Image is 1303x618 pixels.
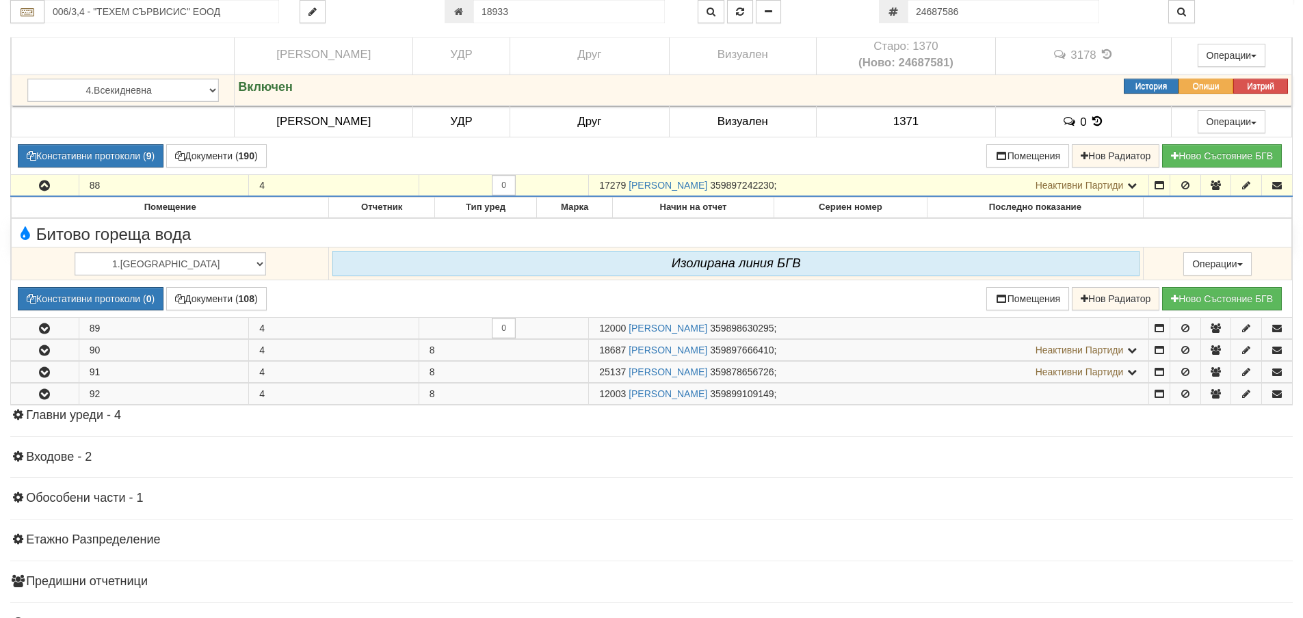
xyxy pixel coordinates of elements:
span: 359897242230 [710,180,774,191]
b: (Ново: 24687581) [858,56,953,69]
span: 359898630295 [710,323,774,334]
td: ; [589,383,1149,404]
button: Операции [1198,110,1266,133]
td: ; [589,317,1149,338]
button: Нов Радиатор [1072,144,1159,167]
a: [PERSON_NAME] [629,388,707,399]
span: История на забележките [1062,115,1080,128]
button: Помещения [986,287,1070,310]
b: 108 [239,293,254,304]
td: УДР [413,35,510,75]
span: Битово гореща вода [15,226,191,243]
td: 4 [249,175,419,197]
span: 8 [430,366,435,377]
span: Неактивни Партиди [1036,366,1124,377]
td: 4 [249,339,419,360]
b: 190 [239,150,254,161]
td: 92 [79,383,249,404]
button: Изтрий [1233,79,1288,94]
span: 0 [1080,115,1086,128]
td: ; [589,339,1149,360]
h4: Етажно Разпределение [10,533,1293,547]
th: Помещение [12,198,329,218]
td: УДР [413,106,510,137]
strong: Включен [238,80,293,94]
button: Помещения [986,144,1070,167]
button: Документи (190) [166,144,267,167]
span: 1371 [893,115,919,128]
td: Визуален [670,35,817,75]
th: Последно показание [927,198,1144,218]
td: 4 [249,383,419,404]
a: [PERSON_NAME] [629,366,707,377]
th: Марка [537,198,613,218]
td: 88 [79,175,249,197]
a: [PERSON_NAME] [629,180,707,191]
button: Нов Радиатор [1072,287,1159,310]
td: ; [589,361,1149,382]
span: Партида № [599,366,626,377]
th: Начин на отчет [613,198,774,218]
button: История [1124,79,1179,94]
a: [PERSON_NAME] [629,345,707,355]
span: 3178 [1070,49,1096,62]
span: Партида № [599,323,626,334]
a: [PERSON_NAME] [629,323,707,334]
span: [PERSON_NAME] [276,115,371,128]
span: История на забележките [1053,48,1070,61]
span: История на показанията [1090,115,1105,128]
td: 90 [79,339,249,360]
span: Партида № [599,345,626,355]
span: [PERSON_NAME] [276,48,371,61]
button: Новo Състояние БГВ [1162,144,1282,167]
button: Операции [1183,252,1252,276]
button: Констативни протоколи (0) [18,287,163,310]
td: Друг [510,106,669,137]
th: Сериен номер [774,198,927,218]
td: 89 [79,317,249,338]
span: 8 [430,388,435,399]
b: 0 [146,293,152,304]
td: 4 [249,317,419,338]
h4: Входове - 2 [10,451,1293,464]
td: 91 [79,361,249,382]
span: 8 [430,345,435,355]
th: Отчетник [329,198,435,218]
button: Операции [1198,44,1266,67]
span: Партида № [599,388,626,399]
span: 359899109149 [710,388,774,399]
button: Документи (108) [166,287,267,310]
h4: Предишни отчетници [10,575,1293,589]
h4: Обособени части - 1 [10,492,1293,505]
th: Тип уред [434,198,536,218]
td: ; [589,175,1149,197]
span: Партида № [599,180,626,191]
span: Неактивни Партиди [1036,180,1124,191]
td: Друг [510,35,669,75]
h4: Главни уреди - 4 [10,409,1293,422]
b: 9 [146,150,152,161]
button: Новo Състояние БГВ [1162,287,1282,310]
td: 4 [249,361,419,382]
i: Изолирана линия БГВ [672,256,801,270]
span: История на показанията [1099,48,1114,61]
td: Устройство със сериен номер 1370 беше подменено от устройство със сериен номер 24687581 [816,35,996,75]
span: 359897666410 [710,345,774,355]
span: Неактивни Партиди [1036,345,1124,355]
span: 359878656726 [710,366,774,377]
button: Опиши [1179,79,1233,94]
button: Констативни протоколи (9) [18,144,163,167]
td: Визуален [670,106,817,137]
